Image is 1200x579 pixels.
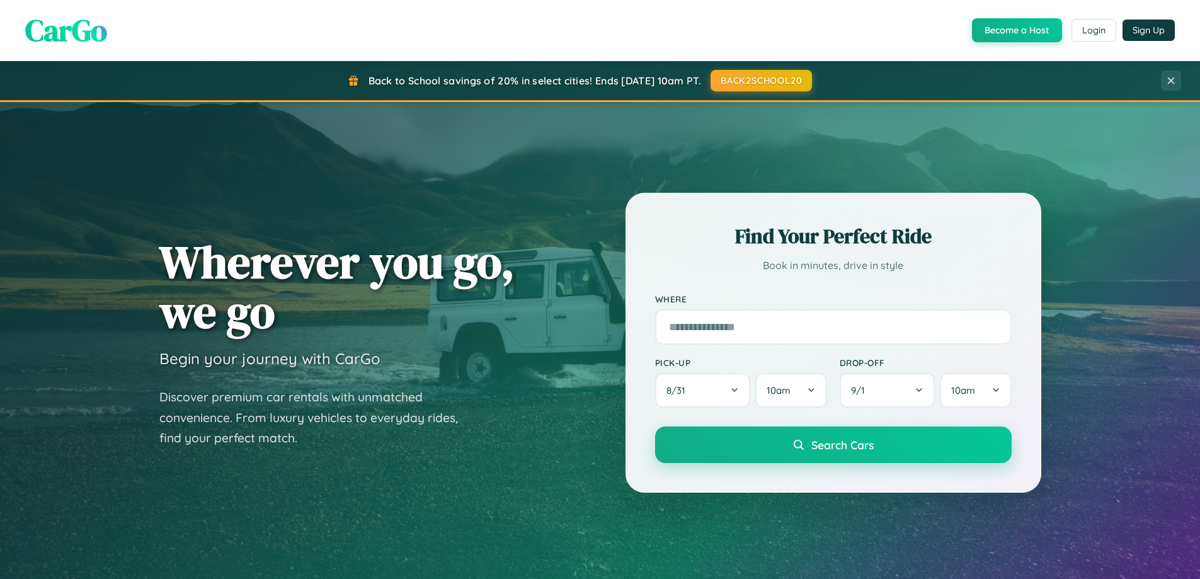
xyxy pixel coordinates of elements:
p: Book in minutes, drive in style [655,256,1012,275]
span: Search Cars [811,438,874,452]
label: Where [655,294,1012,304]
h3: Begin your journey with CarGo [159,349,380,368]
button: 10am [755,373,826,408]
span: CarGo [25,9,107,51]
button: Become a Host [972,18,1062,42]
label: Pick-up [655,357,827,368]
span: 10am [951,384,975,396]
button: 10am [940,373,1011,408]
span: Back to School savings of 20% in select cities! Ends [DATE] 10am PT. [369,74,701,87]
h2: Find Your Perfect Ride [655,222,1012,250]
h1: Wherever you go, we go [159,237,515,336]
label: Drop-off [840,357,1012,368]
span: 10am [767,384,791,396]
span: 9 / 1 [851,384,871,396]
button: Sign Up [1123,20,1175,41]
button: 8/31 [655,373,751,408]
button: 9/1 [840,373,935,408]
button: Search Cars [655,427,1012,463]
button: Login [1071,19,1116,42]
p: Discover premium car rentals with unmatched convenience. From luxury vehicles to everyday rides, ... [159,387,474,449]
span: 8 / 31 [666,384,692,396]
button: BACK2SCHOOL20 [711,70,812,91]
